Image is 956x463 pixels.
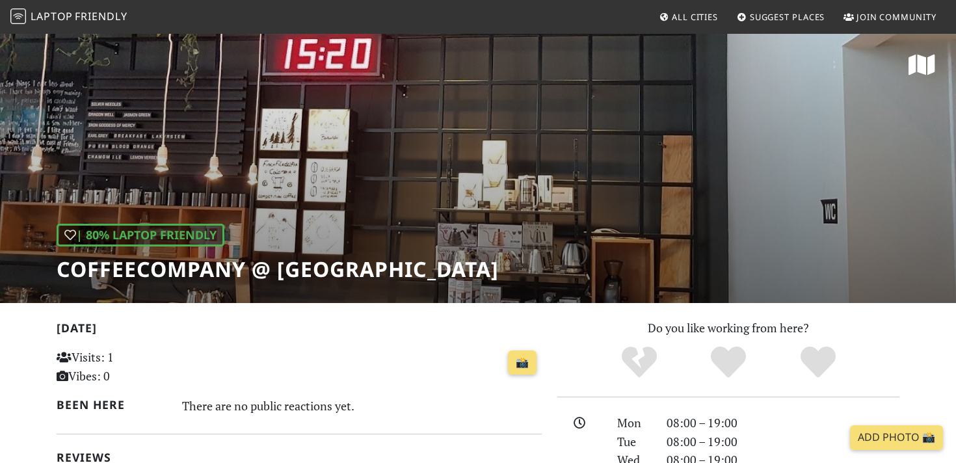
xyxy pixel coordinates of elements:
[594,345,684,380] div: No
[856,11,936,23] span: Join Community
[838,5,942,29] a: Join Community
[750,11,825,23] span: Suggest Places
[684,345,773,380] div: Yes
[57,257,499,282] h1: coffeecompany @ [GEOGRAPHIC_DATA]
[609,414,659,432] div: Mon
[75,9,127,23] span: Friendly
[182,395,542,416] div: There are no public reactions yet.
[10,8,26,24] img: LaptopFriendly
[850,425,943,450] a: Add Photo 📸
[773,345,863,380] div: Definitely!
[557,319,899,337] p: Do you like working from here?
[508,351,537,375] a: 📸
[57,224,224,246] div: | 80% Laptop Friendly
[659,414,907,432] div: 08:00 – 19:00
[31,9,73,23] span: Laptop
[57,321,542,340] h2: [DATE]
[672,11,718,23] span: All Cities
[659,432,907,451] div: 08:00 – 19:00
[732,5,830,29] a: Suggest Places
[10,6,127,29] a: LaptopFriendly LaptopFriendly
[57,348,208,386] p: Visits: 1 Vibes: 0
[654,5,723,29] a: All Cities
[609,432,659,451] div: Tue
[57,398,166,412] h2: Been here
